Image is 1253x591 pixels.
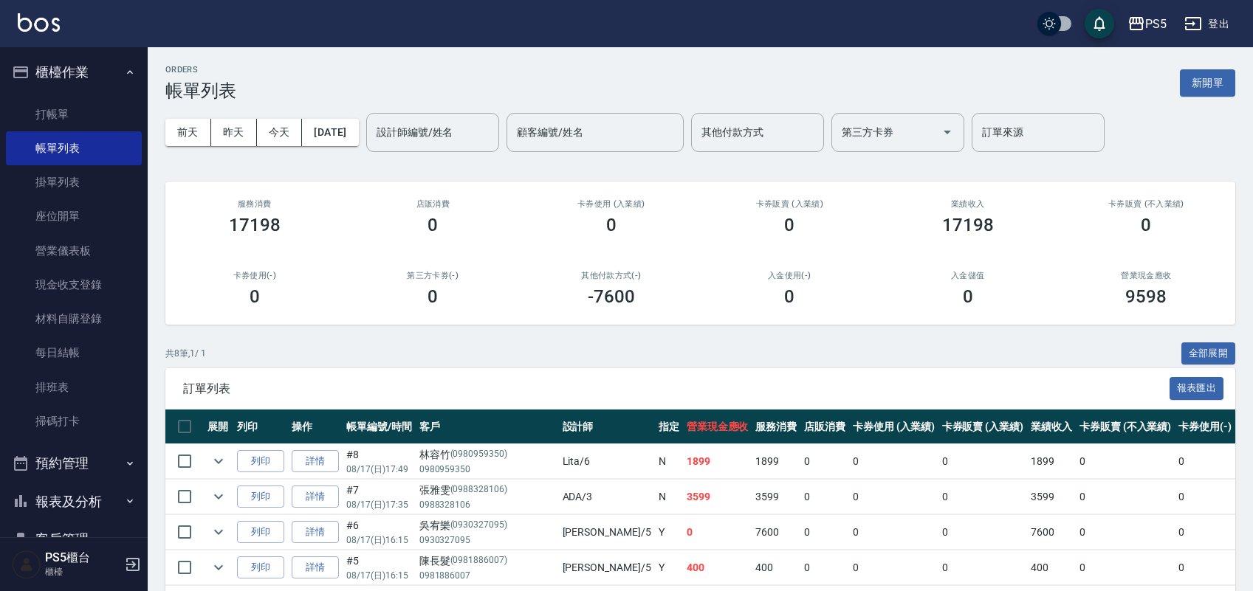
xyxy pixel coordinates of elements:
[1145,15,1167,33] div: PS5
[292,450,339,473] a: 詳情
[683,550,752,585] td: 400
[237,450,284,473] button: 列印
[1122,9,1173,39] button: PS5
[540,199,683,209] h2: 卡券使用 (入業績)
[718,271,862,280] h2: 入金使用(-)
[784,215,794,235] h3: 0
[1076,550,1175,585] td: 0
[292,485,339,508] a: 詳情
[211,119,257,146] button: 昨天
[6,404,142,438] a: 掃碼打卡
[346,533,412,547] p: 08/17 (日) 16:15
[1175,550,1235,585] td: 0
[6,483,142,521] button: 報表及分析
[559,550,655,585] td: [PERSON_NAME] /5
[207,450,230,472] button: expand row
[1170,381,1224,395] a: 報表匯出
[655,444,683,479] td: N
[343,480,416,514] td: #7
[1085,9,1114,38] button: save
[800,444,849,479] td: 0
[6,370,142,404] a: 排班表
[938,550,1028,585] td: 0
[450,553,508,569] p: (0981886007)
[752,409,800,444] th: 服務消費
[942,215,994,235] h3: 17198
[6,444,142,483] button: 預約管理
[849,409,938,444] th: 卡券使用 (入業績)
[963,286,973,307] h3: 0
[343,515,416,550] td: #6
[800,550,849,585] td: 0
[6,165,142,199] a: 掛單列表
[683,444,752,479] td: 1899
[655,480,683,514] td: N
[18,13,60,32] img: Logo
[165,65,236,75] h2: ORDERS
[1076,444,1175,479] td: 0
[1178,10,1235,38] button: 登出
[896,199,1040,209] h2: 業績收入
[6,199,142,233] a: 座位開單
[257,119,303,146] button: 今天
[1027,480,1076,514] td: 3599
[1075,271,1218,280] h2: 營業現金應收
[1175,409,1235,444] th: 卡券使用(-)
[419,569,555,582] p: 0981886007
[655,550,683,585] td: Y
[752,515,800,550] td: 7600
[237,556,284,579] button: 列印
[6,53,142,91] button: 櫃檯作業
[207,485,230,508] button: expand row
[559,409,655,444] th: 設計師
[938,515,1028,550] td: 0
[1181,342,1236,365] button: 全部展開
[237,521,284,544] button: 列印
[1175,480,1235,514] td: 0
[683,480,752,514] td: 3599
[938,444,1028,479] td: 0
[938,409,1028,444] th: 卡券販賣 (入業績)
[936,120,959,144] button: Open
[6,520,142,559] button: 客戶管理
[683,409,752,444] th: 營業現金應收
[250,286,260,307] h3: 0
[1125,286,1167,307] h3: 9598
[419,498,555,511] p: 0988328106
[419,518,555,533] div: 吳宥樂
[346,463,412,476] p: 08/17 (日) 17:49
[1076,409,1175,444] th: 卡券販賣 (不入業績)
[419,533,555,547] p: 0930327095
[1027,515,1076,550] td: 7600
[800,409,849,444] th: 店販消費
[6,302,142,336] a: 材料自購登錄
[165,119,211,146] button: 前天
[45,550,120,565] h5: PS5櫃台
[288,409,343,444] th: 操作
[450,483,508,498] p: (0988328106)
[1180,75,1235,89] a: 新開單
[416,409,559,444] th: 客戶
[207,556,230,578] button: expand row
[718,199,862,209] h2: 卡券販賣 (入業績)
[346,569,412,582] p: 08/17 (日) 16:15
[419,447,555,463] div: 林容竹
[800,515,849,550] td: 0
[1175,444,1235,479] td: 0
[896,271,1040,280] h2: 入金儲值
[6,131,142,165] a: 帳單列表
[655,409,683,444] th: 指定
[419,483,555,498] div: 張雅雯
[1027,409,1076,444] th: 業績收入
[559,480,655,514] td: ADA /3
[849,550,938,585] td: 0
[559,515,655,550] td: [PERSON_NAME] /5
[655,515,683,550] td: Y
[849,515,938,550] td: 0
[362,271,505,280] h2: 第三方卡券(-)
[183,271,326,280] h2: 卡券使用(-)
[1076,515,1175,550] td: 0
[588,286,635,307] h3: -7600
[1175,515,1235,550] td: 0
[1180,69,1235,97] button: 新開單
